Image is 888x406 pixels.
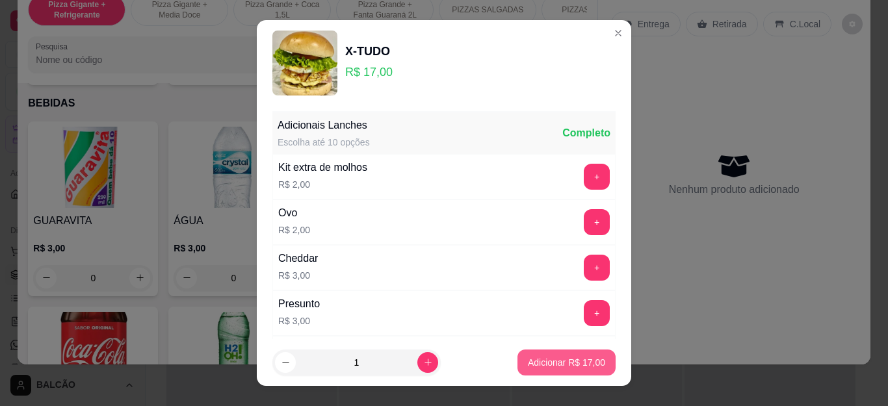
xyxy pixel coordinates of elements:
[278,178,367,191] p: R$ 2,00
[278,251,318,266] div: Cheddar
[584,209,610,235] button: add
[275,352,296,373] button: decrease-product-quantity
[278,160,367,175] div: Kit extra de molhos
[278,205,310,221] div: Ovo
[278,136,370,149] div: Escolha até 10 opções
[272,31,337,95] img: product-image
[278,269,318,282] p: R$ 3,00
[417,352,438,373] button: increase-product-quantity
[528,356,605,369] p: Adicionar R$ 17,00
[584,300,610,326] button: add
[562,125,610,141] div: Completo
[608,23,629,44] button: Close
[584,255,610,281] button: add
[278,118,370,133] div: Adicionais Lanches
[345,63,393,81] p: R$ 17,00
[278,314,320,327] p: R$ 3,00
[584,164,610,190] button: add
[517,349,616,375] button: Adicionar R$ 17,00
[278,223,310,236] p: R$ 2,00
[345,42,393,60] div: X-TUDO
[278,296,320,312] div: Presunto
